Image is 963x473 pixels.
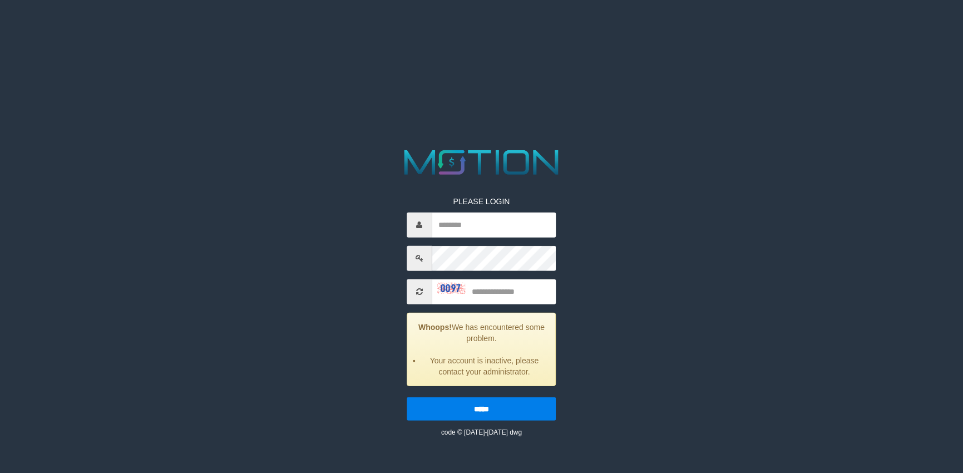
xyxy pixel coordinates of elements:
[421,355,547,377] li: Your account is inactive, please contact your administrator.
[407,313,556,386] div: We has encountered some problem.
[397,146,566,179] img: MOTION_logo.png
[418,323,452,332] strong: Whoops!
[407,196,556,207] p: PLEASE LOGIN
[437,283,465,294] img: captcha
[441,428,522,436] small: code © [DATE]-[DATE] dwg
